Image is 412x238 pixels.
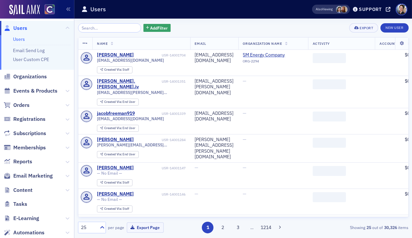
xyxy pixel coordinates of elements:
[162,79,186,84] div: USR-14001351
[380,23,408,33] a: New User
[97,52,134,58] div: [PERSON_NAME]
[13,200,27,208] span: Tasks
[104,180,123,185] span: Created Via :
[13,102,30,109] span: Orders
[97,151,139,158] div: Created Via: End User
[243,59,303,66] div: ORG-2294
[9,5,40,15] a: SailAMX
[44,4,55,15] img: SailAMX
[97,111,135,117] a: jacobfreeman919
[243,78,247,84] span: —
[4,102,30,109] a: Orders
[313,79,346,89] span: ‌
[13,187,33,194] span: Content
[4,73,47,80] a: Organizations
[97,197,122,202] span: — No Email —
[303,224,409,230] div: Showing out of items
[97,205,132,212] div: Created Via: Staff
[97,125,139,132] div: Created Via: End User
[13,56,49,62] a: User Custom CPE
[97,99,139,106] div: Created Via: End User
[195,165,199,171] span: —
[97,165,134,171] a: [PERSON_NAME]
[4,229,44,236] a: Automations
[316,7,322,11] div: Also
[108,224,124,230] label: per page
[104,181,129,185] div: Staff
[4,215,39,222] a: E-Learning
[195,78,234,96] div: [EMAIL_ADDRESS][PERSON_NAME][DOMAIN_NAME]
[313,41,330,46] span: Activity
[243,52,303,58] span: SM Energy Company
[104,67,123,72] span: Created Via :
[90,5,106,13] h1: Users
[13,215,39,222] span: E-Learning
[135,138,186,142] div: USR-14001284
[243,165,247,171] span: —
[4,130,46,137] a: Subscriptions
[13,158,32,165] span: Reports
[104,126,136,130] div: End User
[316,7,333,12] span: Viewing
[243,191,247,197] span: —
[195,137,234,160] div: [PERSON_NAME][EMAIL_ADDRESS][PERSON_NAME][DOMAIN_NAME]
[104,207,129,211] div: Staff
[360,26,373,30] div: Export
[13,36,25,42] a: Users
[13,116,45,123] span: Registrations
[195,111,234,122] div: [EMAIL_ADDRESS][DOMAIN_NAME]
[127,222,164,233] button: Export Page
[13,47,44,53] a: Email Send Log
[104,68,129,72] div: Staff
[195,191,199,197] span: —
[97,78,160,90] a: [PERSON_NAME].[PERSON_NAME].iv
[4,25,27,32] a: Users
[13,144,46,151] span: Memberships
[97,90,186,95] span: [EMAIL_ADDRESS][PERSON_NAME][DOMAIN_NAME]
[143,24,171,32] button: AddFilter
[313,112,346,121] span: ‌
[4,187,33,194] a: Content
[4,116,45,123] a: Registrations
[341,6,348,13] span: Sheila Duggan
[260,222,272,233] button: 1214
[313,53,346,63] span: ‌
[135,166,186,170] div: USR-14001147
[4,158,32,165] a: Reports
[97,137,134,143] a: [PERSON_NAME]
[247,224,257,230] span: …
[104,152,123,156] span: Created Via :
[104,153,136,156] div: End User
[396,4,407,15] span: Profile
[195,41,206,46] span: Email
[97,66,132,73] div: Created Via: Staff
[202,222,213,233] button: 1
[243,41,282,46] span: Organization Name
[379,41,411,46] span: Account Credit
[97,179,132,186] div: Created Via: Staff
[383,224,398,230] strong: 30,326
[336,6,343,13] span: Stacy Svendsen
[136,112,186,116] div: USR-14001339
[243,110,247,116] span: —
[313,166,346,176] span: ‌
[13,87,57,95] span: Events & Products
[104,206,123,211] span: Created Via :
[150,25,168,31] span: Add Filter
[359,6,382,12] div: Support
[104,126,123,130] span: Created Via :
[13,172,53,180] span: Email Marketing
[81,224,96,231] div: 25
[104,100,123,104] span: Created Via :
[104,100,136,104] div: End User
[97,191,134,197] a: [PERSON_NAME]
[78,23,141,33] input: Search…
[13,25,27,32] span: Users
[4,200,27,208] a: Tasks
[4,87,57,95] a: Events & Products
[97,58,164,63] span: [EMAIL_ADDRESS][DOMAIN_NAME]
[97,142,186,147] span: [PERSON_NAME][EMAIL_ADDRESS][PERSON_NAME][DOMAIN_NAME]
